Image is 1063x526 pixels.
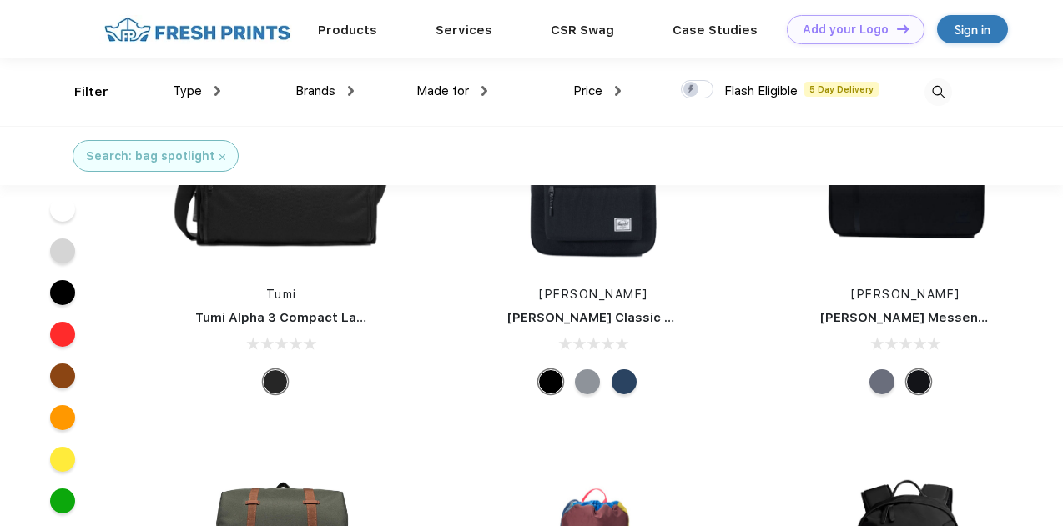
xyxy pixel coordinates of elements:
div: Sign in [955,20,990,39]
div: Search: bag spotlight [86,148,214,165]
div: Navy [612,369,637,394]
a: [PERSON_NAME] [539,288,648,301]
span: 5 Day Delivery [804,82,879,97]
a: Sign in [937,15,1008,43]
span: Price [573,83,602,98]
div: Black [263,369,288,394]
img: dropdown.png [615,86,621,96]
div: Black [538,369,563,394]
span: Made for [416,83,469,98]
span: Brands [295,83,335,98]
img: dropdown.png [481,86,487,96]
div: Raven Crosshatch [869,369,894,394]
div: Raven Crosshatch [575,369,600,394]
div: Add your Logo [803,23,889,37]
div: Filter [74,83,108,102]
img: DT [897,24,909,33]
a: Products [318,23,377,38]
img: fo%20logo%202.webp [99,15,295,44]
img: dropdown.png [214,86,220,96]
img: dropdown.png [348,86,354,96]
a: [PERSON_NAME] Messenger [820,310,1000,325]
span: Flash Eligible [724,83,798,98]
a: [PERSON_NAME] Classic Backpack [507,310,726,325]
div: Black [906,369,931,394]
span: Type [173,83,202,98]
a: Tumi Alpha 3 Compact Large Screen Laptop Brief [195,310,512,325]
a: Tumi [266,288,297,301]
img: filter_cancel.svg [219,154,225,160]
a: [PERSON_NAME] [851,288,960,301]
img: desktop_search.svg [924,78,952,106]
